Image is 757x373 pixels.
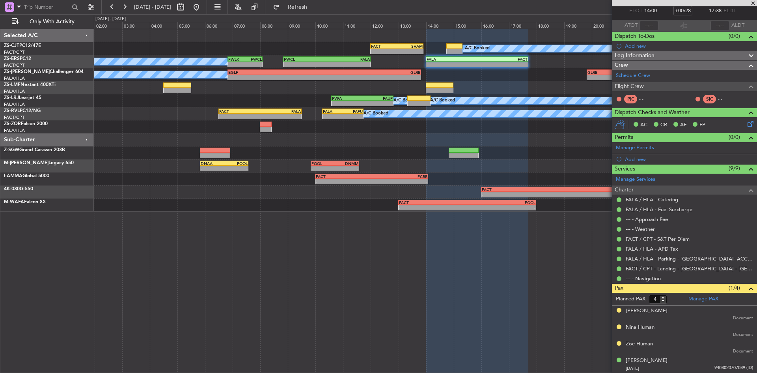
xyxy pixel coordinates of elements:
[323,109,343,114] div: FALA
[122,22,150,29] div: 03:00
[260,114,300,119] div: -
[224,161,248,166] div: FOOL
[4,109,20,113] span: ZS-RVL
[427,62,477,67] div: -
[481,22,509,29] div: 16:00
[688,295,718,303] a: Manage PAX
[372,179,427,184] div: -
[454,22,481,29] div: 15:00
[228,75,324,80] div: -
[477,62,528,67] div: -
[465,43,490,54] div: A/C Booked
[723,7,736,15] span: ELDT
[426,22,454,29] div: 14:00
[95,22,122,29] div: 02:00
[625,22,638,30] span: ATOT
[4,43,41,48] a: ZS-CJTPC12/47E
[260,109,300,114] div: FALA
[201,161,224,166] div: DNAA
[327,57,370,62] div: FALA
[9,15,86,28] button: Only With Activity
[4,161,74,165] a: M-[PERSON_NAME]Legacy 650
[729,164,740,172] span: (9/9)
[626,366,639,371] span: [DATE]
[699,121,705,129] span: FP
[134,4,171,11] span: [DATE] - [DATE]
[640,21,658,30] input: --:--
[24,1,69,13] input: Trip Number
[399,200,467,205] div: FACT
[228,62,245,67] div: -
[626,275,661,282] a: --- - Navigation
[509,22,537,29] div: 17:00
[587,75,614,80] div: -
[343,109,363,114] div: PAFU
[482,187,621,192] div: FACT
[615,61,628,70] span: Crew
[281,4,314,10] span: Refresh
[269,1,317,13] button: Refresh
[311,166,335,171] div: -
[219,109,260,114] div: FACT
[4,56,31,61] a: ZS-ERSPC12
[467,200,535,205] div: FOOL
[397,49,423,54] div: -
[4,114,24,120] a: FACT/CPT
[4,200,24,204] span: M-WAFA
[228,57,245,62] div: FWLK
[703,95,716,103] div: SIC
[616,295,645,303] label: Planned PAX
[626,246,678,252] a: FALA / HLA - APD Tax
[616,144,654,152] a: Manage Permits
[4,88,25,94] a: FALA/HLA
[4,122,21,126] span: ZS-ZOR
[343,114,363,119] div: -
[4,174,49,178] a: I-AMMAGlobal 5000
[733,348,753,355] span: Document
[718,96,736,103] div: - -
[21,19,83,24] span: Only With Activity
[4,148,65,152] a: Z-SGWGrand Caravan 208B
[615,51,654,60] span: Leg Information
[4,43,19,48] span: ZS-CJT
[324,70,420,75] div: GLRB
[343,22,371,29] div: 11:00
[626,307,668,315] div: [PERSON_NAME]
[4,122,48,126] a: ZS-ZORFalcon 2000
[371,22,398,29] div: 12:00
[482,192,621,197] div: -
[205,22,233,29] div: 06:00
[4,82,21,87] span: ZS-LMF
[228,70,324,75] div: EGLF
[4,187,20,191] span: 4K-080
[626,265,753,272] a: FACT / CPT - Landing - [GEOGRAPHIC_DATA] - [GEOGRAPHIC_DATA] International FACT / CPT
[467,205,535,210] div: -
[316,174,371,179] div: FACT
[626,196,678,203] a: FALA / HLA - Catering
[371,49,397,54] div: -
[177,22,205,29] div: 05:00
[639,96,657,103] div: - -
[315,22,343,29] div: 10:00
[4,200,46,204] a: M-WAFAFalcon 8X
[616,72,650,80] a: Schedule Crew
[245,62,261,67] div: -
[640,121,647,129] span: AC
[592,22,619,29] div: 20:00
[245,57,261,62] div: FWCL
[364,108,388,120] div: A/C Booked
[4,148,19,152] span: Z-SGW
[371,44,397,49] div: FACT
[332,96,362,101] div: FVFA
[626,255,753,262] a: FALA / HLA - Parking - [GEOGRAPHIC_DATA]- ACC # 1800
[477,57,528,62] div: FACT
[629,7,642,15] span: ETOT
[733,315,753,322] span: Document
[316,179,371,184] div: -
[399,22,426,29] div: 13:00
[323,114,343,119] div: -
[284,62,327,67] div: -
[4,75,25,81] a: FALA/HLA
[644,7,657,15] span: 14:00
[615,82,644,91] span: Flight Crew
